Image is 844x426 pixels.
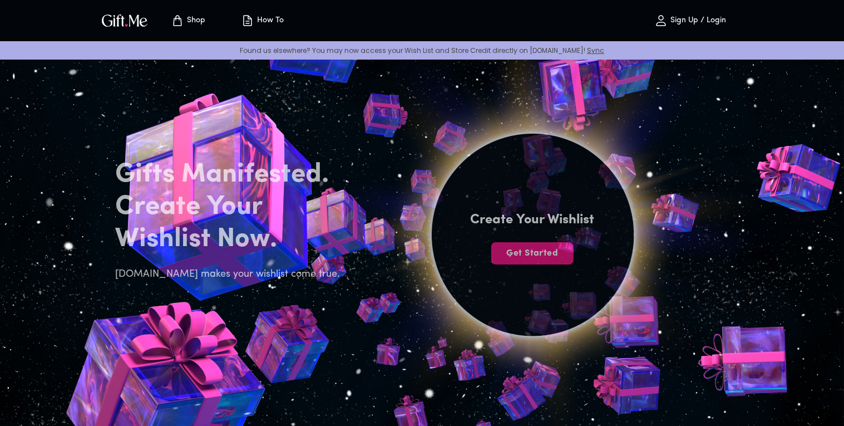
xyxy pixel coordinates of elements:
p: Found us elsewhere? You may now access your Wish List and Store Credit directly on [DOMAIN_NAME]! [9,46,835,55]
h6: [DOMAIN_NAME] makes your wishlist come true. [115,267,347,282]
img: how-to.svg [241,14,254,27]
img: GiftMe Logo [100,12,150,28]
p: Sign Up / Login [668,16,726,26]
h2: Gifts Manifested. [115,159,347,191]
h4: Create Your Wishlist [470,211,594,229]
span: Get Started [491,247,574,259]
p: Shop [184,16,205,26]
button: Store page [157,3,219,38]
button: Get Started [491,242,574,265]
p: How To [254,16,284,26]
h2: Wishlist Now. [115,223,347,256]
button: Sign Up / Login [635,3,746,38]
a: Sync [587,46,604,55]
h2: Create Your [115,191,347,223]
button: GiftMe Logo [98,14,151,27]
button: How To [232,3,293,38]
